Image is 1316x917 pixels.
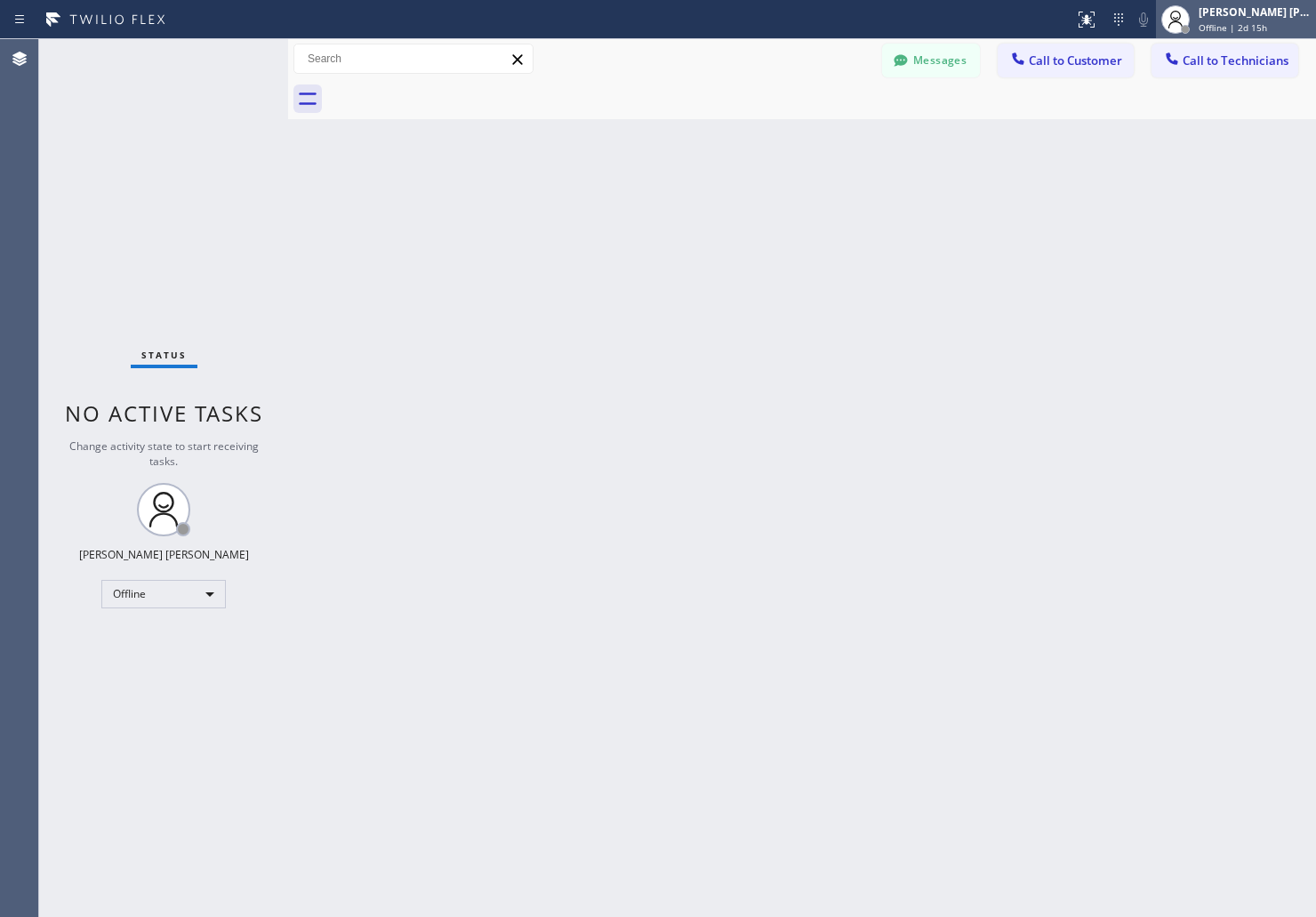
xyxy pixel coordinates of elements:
span: Status [141,349,187,361]
span: Call to Technicians [1183,52,1288,68]
span: Change activity state to start receiving tasks. [69,438,259,469]
input: Search [294,44,533,73]
span: Offline | 2d 15h [1199,21,1267,34]
div: [PERSON_NAME] [PERSON_NAME] [79,547,249,562]
span: No active tasks [65,398,263,428]
button: Call to Technicians [1151,44,1298,77]
div: [PERSON_NAME] [PERSON_NAME] [1199,4,1311,20]
button: Call to Customer [998,44,1134,77]
div: Offline [101,580,226,608]
span: Call to Customer [1029,52,1122,68]
button: Messages [882,44,980,77]
button: Mute [1131,7,1156,32]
